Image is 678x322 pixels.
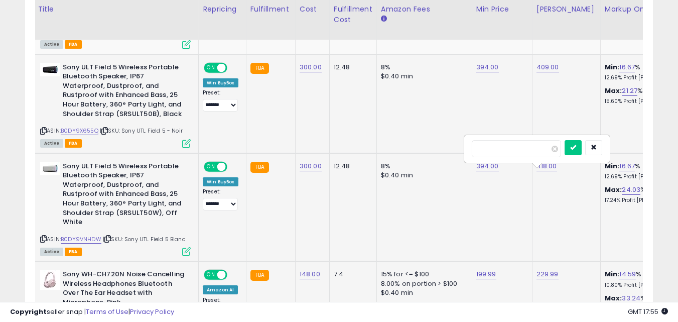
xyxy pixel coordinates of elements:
[605,86,622,95] b: Max:
[203,89,238,112] div: Preset:
[622,86,637,96] a: 21.27
[536,62,559,72] a: 409.00
[86,307,128,316] a: Terms of Use
[61,235,101,244] a: B0DY9VNHDW
[381,162,464,171] div: 8%
[250,270,269,281] small: FBA
[334,4,372,25] div: Fulfillment Cost
[205,162,217,171] span: ON
[334,63,369,72] div: 12.48
[381,63,464,72] div: 8%
[61,127,98,135] a: B0DY9X655Q
[40,248,63,256] span: All listings currently available for purchase on Amazon
[100,127,183,135] span: | SKU: Sony UTL Field 5 - Noir
[65,40,82,49] span: FBA
[63,162,185,230] b: Sony ULT Field 5 Wireless Portable Bluetooth Speaker, IP67 Waterproof, Dustproof, and Rustproof w...
[381,279,464,288] div: 8.00% on portion > $100
[476,62,499,72] a: 394.00
[605,161,620,171] b: Min:
[300,269,320,279] a: 148.00
[226,162,242,171] span: OFF
[476,269,496,279] a: 199.99
[334,162,369,171] div: 12.48
[334,270,369,279] div: 7.4
[300,161,322,171] a: 300.00
[40,63,60,76] img: 31zlwDskp3L._SL40_.jpg
[300,62,322,72] a: 300.00
[40,270,60,290] img: 31wZqFBwjZL._SL40_.jpg
[536,269,559,279] a: 229.99
[381,72,464,81] div: $0.40 min
[63,270,185,309] b: Sony WH-CH720N Noise Cancelling Wireless Headphones Bluetooth Over The Ear Headset with Microphon...
[250,4,291,15] div: Fulfillment
[103,235,185,243] span: | SKU: Sony UTL Field 5 Blanc
[250,63,269,74] small: FBA
[619,161,635,171] a: 16.67
[536,4,596,15] div: [PERSON_NAME]
[536,161,557,171] a: 418.00
[203,285,238,294] div: Amazon AI
[226,271,242,279] span: OFF
[130,307,174,316] a: Privacy Policy
[476,161,499,171] a: 394.00
[40,162,191,255] div: ASIN:
[381,15,387,24] small: Amazon Fees.
[10,307,174,317] div: seller snap | |
[300,4,325,15] div: Cost
[476,4,528,15] div: Min Price
[203,78,238,87] div: Win BuyBox
[40,40,63,49] span: All listings currently available for purchase on Amazon
[40,162,60,175] img: 31h6B6n2HlL._SL40_.jpg
[605,185,622,194] b: Max:
[619,269,636,279] a: 14.59
[605,269,620,279] b: Min:
[381,270,464,279] div: 15% for <= $100
[381,171,464,180] div: $0.40 min
[205,271,217,279] span: ON
[65,248,82,256] span: FBA
[203,177,238,186] div: Win BuyBox
[381,4,468,15] div: Amazon Fees
[605,62,620,72] b: Min:
[38,4,194,15] div: Title
[63,63,185,121] b: Sony ULT Field 5 Wireless Portable Bluetooth Speaker, IP67 Waterproof, Dustproof, and Rustproof w...
[205,63,217,72] span: ON
[203,4,242,15] div: Repricing
[203,188,238,211] div: Preset:
[619,62,635,72] a: 16.67
[65,139,82,148] span: FBA
[40,63,191,147] div: ASIN:
[250,162,269,173] small: FBA
[40,139,63,148] span: All listings currently available for purchase on Amazon
[622,185,640,195] a: 24.03
[628,307,668,316] span: 2025-09-15 17:55 GMT
[381,288,464,297] div: $0.40 min
[10,307,47,316] strong: Copyright
[226,63,242,72] span: OFF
